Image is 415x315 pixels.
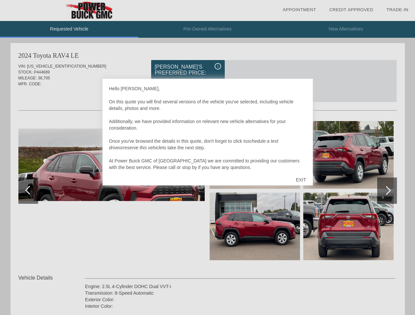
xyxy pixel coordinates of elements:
[329,7,373,12] a: Credit Approved
[109,138,278,150] i: schedule a test drive
[123,145,162,150] i: reserve this vehicle
[109,85,306,171] div: Hello [PERSON_NAME], On this quote you will find several versions of the vehicle you've selected,...
[283,7,316,12] a: Appointment
[289,170,312,190] div: EXIT
[386,7,408,12] a: Trade-In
